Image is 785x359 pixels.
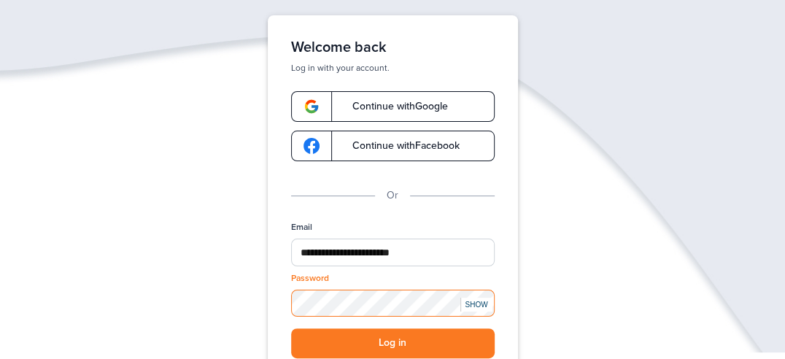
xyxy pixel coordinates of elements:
[387,188,398,204] p: Or
[291,131,495,161] a: google-logoContinue withFacebook
[460,298,492,312] div: SHOW
[338,141,460,151] span: Continue with Facebook
[303,99,320,115] img: google-logo
[291,39,495,56] h1: Welcome back
[291,221,312,233] label: Email
[291,239,495,266] input: Email
[338,101,448,112] span: Continue with Google
[291,290,495,317] input: Password
[291,62,495,74] p: Log in with your account.
[303,138,320,154] img: google-logo
[291,328,495,358] button: Log in
[291,91,495,122] a: google-logoContinue withGoogle
[291,272,329,285] label: Password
